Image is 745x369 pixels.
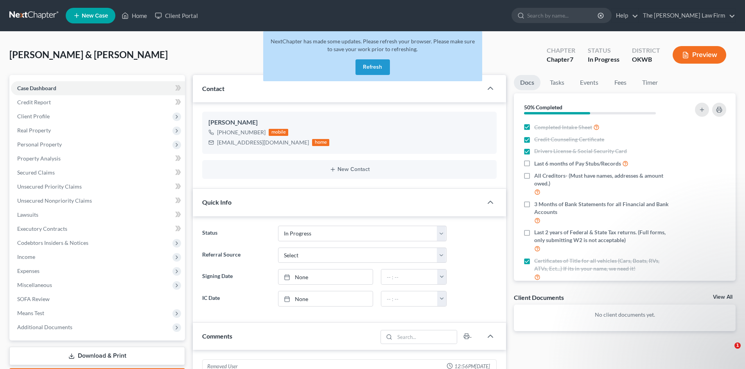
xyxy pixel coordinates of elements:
[198,269,274,285] label: Signing Date
[17,239,88,246] span: Codebtors Insiders & Notices
[11,194,185,208] a: Unsecured Nonpriority Claims
[355,59,390,75] button: Refresh
[118,9,151,23] a: Home
[734,342,741,349] span: 1
[588,55,619,64] div: In Progress
[534,200,673,216] span: 3 Months of Bank Statements for all Financial and Bank Accounts
[278,269,373,284] a: None
[534,123,592,131] span: Completed Intake Sheet
[198,248,274,263] label: Referral Source
[9,49,168,60] span: [PERSON_NAME] & [PERSON_NAME]
[673,46,726,64] button: Preview
[612,9,638,23] a: Help
[198,291,274,307] label: IC Date
[202,332,232,340] span: Comments
[82,13,108,19] span: New Case
[17,141,62,148] span: Personal Property
[312,139,329,146] div: home
[17,197,92,204] span: Unsecured Nonpriority Claims
[588,46,619,55] div: Status
[381,269,438,284] input: -- : --
[17,253,35,260] span: Income
[534,228,673,244] span: Last 2 years of Federal & State Tax returns. (Full forms, only submitting W2 is not acceptable)
[208,166,490,173] button: New Contact
[271,38,475,52] span: NextChapter has made some updates. Please refresh your browser. Please make sure to save your wor...
[17,183,82,190] span: Unsecured Priority Claims
[547,55,575,64] div: Chapter
[11,166,185,180] a: Secured Claims
[514,75,540,90] a: Docs
[17,211,38,218] span: Lawsuits
[11,81,185,95] a: Case Dashboard
[381,291,438,306] input: -- : --
[151,9,202,23] a: Client Portal
[17,225,67,232] span: Executory Contracts
[524,104,562,111] strong: 50% Completed
[534,172,673,187] span: All Creditors- (Must have names, addresses & amount owed.)
[632,46,660,55] div: District
[608,75,633,90] a: Fees
[11,292,185,306] a: SOFA Review
[217,128,266,136] div: [PHONE_NUMBER]
[639,9,735,23] a: The [PERSON_NAME] Law Firm
[534,147,627,155] span: Drivers License & Social Security Card
[17,282,52,288] span: Miscellaneous
[17,113,50,119] span: Client Profile
[17,324,72,330] span: Additional Documents
[395,330,457,344] input: Search...
[17,267,39,274] span: Expenses
[534,160,621,168] span: Last 6 months of Pay Stubs/Records
[534,135,604,143] span: Credit Counseling Certificate
[17,296,50,302] span: SOFA Review
[269,129,288,136] div: mobile
[17,310,44,316] span: Means Test
[202,198,232,206] span: Quick Info
[208,118,490,127] div: [PERSON_NAME]
[570,55,573,63] span: 7
[17,127,51,134] span: Real Property
[9,347,185,365] a: Download & Print
[574,75,605,90] a: Events
[514,293,564,301] div: Client Documents
[11,222,185,236] a: Executory Contracts
[534,257,673,273] span: Certificates of Title for all vehicles (Cars, Boats, RVs, ATVs, Ect...) If its in your name, we n...
[527,8,599,23] input: Search by name...
[718,342,737,361] iframe: Intercom live chat
[544,75,571,90] a: Tasks
[636,75,664,90] a: Timer
[17,99,51,105] span: Credit Report
[17,155,61,162] span: Property Analysis
[278,291,373,306] a: None
[11,95,185,109] a: Credit Report
[11,180,185,194] a: Unsecured Priority Claims
[520,311,729,319] p: No client documents yet.
[202,85,224,92] span: Contact
[198,226,274,241] label: Status
[217,139,309,146] div: [EMAIL_ADDRESS][DOMAIN_NAME]
[632,55,660,64] div: OKWB
[547,46,575,55] div: Chapter
[11,208,185,222] a: Lawsuits
[17,85,56,91] span: Case Dashboard
[17,169,55,176] span: Secured Claims
[11,152,185,166] a: Property Analysis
